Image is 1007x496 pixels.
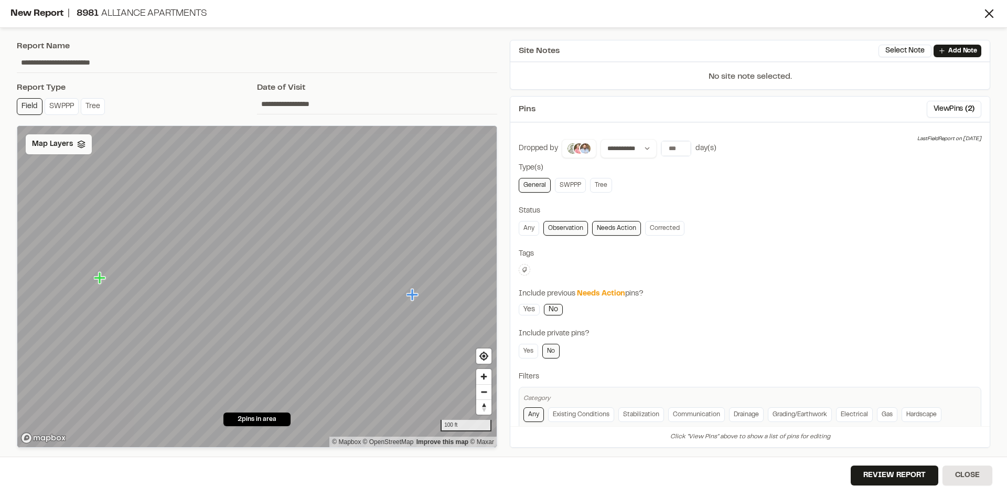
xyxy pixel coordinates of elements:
div: Include private pins? [519,328,981,340]
canvas: Map [17,126,497,447]
div: Type(s) [519,162,981,174]
a: SWPPP [555,178,586,193]
span: Pins [519,103,535,115]
span: Zoom out [476,385,491,399]
button: Close [942,466,992,486]
a: Yes [519,304,540,315]
div: day(s) [695,143,716,154]
a: Stabilization [618,407,664,422]
div: Date of Visit [257,81,497,94]
div: Filters [519,371,981,383]
div: Last Field Report on [DATE] [917,135,981,143]
div: Category [523,394,977,403]
button: Edit Tags [519,264,530,276]
span: Needs Action [577,291,625,297]
div: Map marker [406,288,420,302]
div: Dropped by [519,143,558,154]
button: Reset bearing to north [476,399,491,415]
div: Tags [519,248,981,260]
a: General [519,178,551,193]
a: Maxar [470,438,494,446]
span: ( 2 ) [965,103,974,115]
p: No site note selected. [510,70,990,89]
span: 2 pins in area [238,415,276,424]
img: Shawn Simons [579,142,592,155]
a: Mapbox [332,438,361,446]
a: Gas [877,407,897,422]
button: ViewPins (2) [927,101,981,118]
a: Any [523,407,544,422]
a: Grading/Earthwork [768,407,832,422]
button: Weston McBee, trentin herrington, Shawn Simons [562,139,596,158]
div: Report Type [17,81,257,94]
a: Existing Conditions [548,407,614,422]
a: Tree [590,178,612,193]
div: Status [519,205,981,217]
div: Include previous pins? [519,288,981,300]
a: Electrical [836,407,873,422]
div: Click "View Pins" above to show a list of pins for editing [510,426,990,447]
a: No [544,304,563,315]
a: Any [519,221,539,236]
button: Zoom out [476,384,491,399]
a: OpenStreetMap [363,438,414,446]
div: 100 ft [441,420,491,431]
a: Corrected [645,221,684,236]
a: Drainage [729,407,764,422]
button: Select Note [879,45,931,57]
button: Review Report [851,466,938,486]
button: Find my location [476,349,491,364]
img: trentin herrington [573,142,585,155]
button: Zoom in [476,369,491,384]
a: No [542,344,560,358]
a: Needs Action [592,221,641,236]
div: Report Name [17,40,497,52]
img: Weston McBee [566,142,579,155]
span: Alliance Apartments [101,9,207,18]
span: Reset bearing to north [476,400,491,415]
span: Site Notes [519,45,560,57]
a: Map feedback [416,438,468,446]
div: New Report [10,7,982,21]
a: Observation [543,221,588,236]
a: Hardscape [902,407,941,422]
a: Yes [519,344,538,358]
p: Add Note [948,46,977,56]
a: Communication [668,407,725,422]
